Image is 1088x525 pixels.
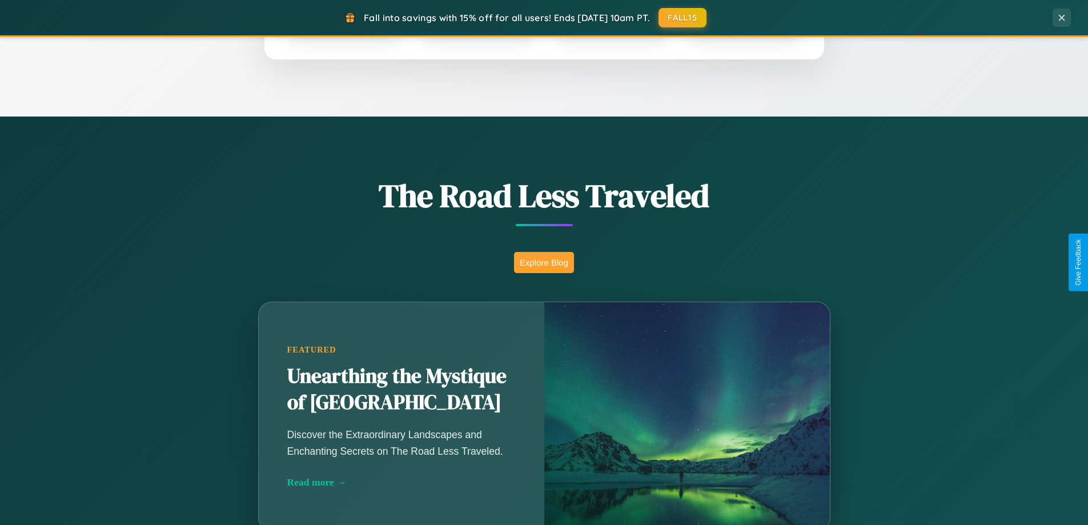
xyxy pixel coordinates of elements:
h2: Unearthing the Mystique of [GEOGRAPHIC_DATA] [287,363,516,416]
p: Discover the Extraordinary Landscapes and Enchanting Secrets on The Road Less Traveled. [287,427,516,459]
h1: The Road Less Traveled [202,174,887,218]
span: Fall into savings with 15% off for all users! Ends [DATE] 10am PT. [364,12,650,23]
div: Read more → [287,476,516,488]
div: Give Feedback [1074,239,1082,286]
div: Featured [287,345,516,355]
button: Explore Blog [514,252,574,273]
button: FALL15 [659,8,706,27]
